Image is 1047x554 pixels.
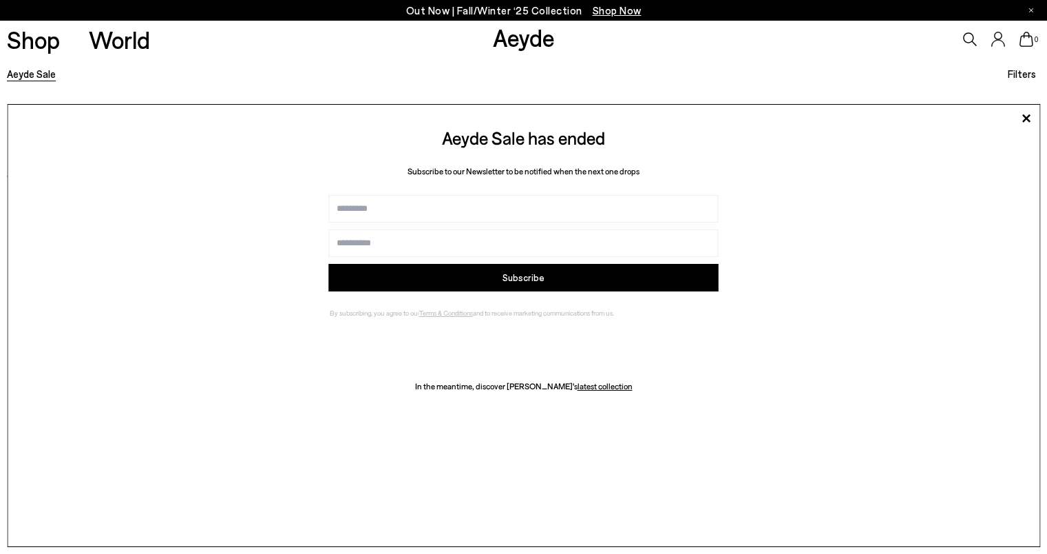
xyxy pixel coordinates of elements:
[89,28,150,52] a: World
[408,166,639,176] span: Subscribe to our Newsletter to be notified when the next one drops
[415,381,578,391] span: In the meantime, discover [PERSON_NAME]'s
[406,2,642,19] p: Out Now | Fall/Winter ‘25 Collection
[578,381,633,391] a: latest collection
[1019,32,1033,47] a: 0
[1033,36,1040,43] span: 0
[473,309,614,317] span: and to receive marketing communications from us.
[1008,68,1036,80] span: Filters
[7,68,56,80] a: Aeyde Sale
[330,309,419,317] span: By subscribing, you agree to our
[419,309,473,317] a: Terms & Conditions
[442,127,605,148] span: Aeyde Sale has ended
[493,23,555,52] a: Aeyde
[593,4,642,17] span: Navigate to /collections/new-in
[329,264,719,291] button: Subscribe
[7,28,60,52] a: Shop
